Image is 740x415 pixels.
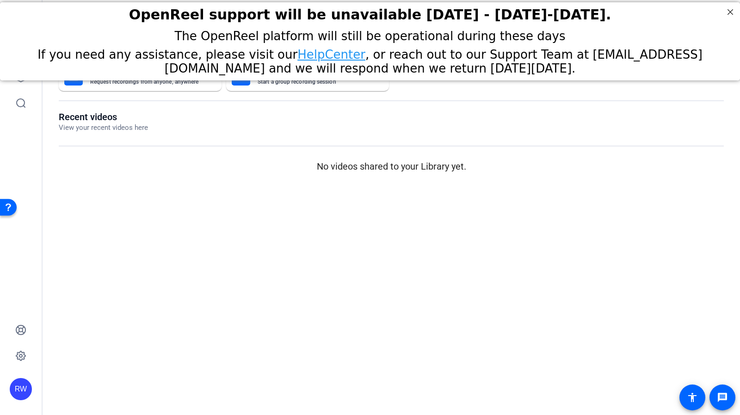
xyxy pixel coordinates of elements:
[297,45,365,59] a: HelpCenter
[258,79,369,85] mat-card-subtitle: Start a group recording session
[717,392,728,403] mat-icon: message
[174,27,565,41] span: The OpenReel platform will still be operational during these days
[12,4,728,20] h2: OpenReel support will be unavailable Thursday - Friday, October 16th-17th.
[37,45,703,73] span: If you need any assistance, please visit our , or reach out to our Support Team at [EMAIL_ADDRESS...
[59,122,148,133] p: View your recent videos here
[10,378,32,400] div: RW
[724,4,736,16] div: Close Step
[687,392,698,403] mat-icon: accessibility
[90,79,201,85] mat-card-subtitle: Request recordings from anyone, anywhere
[59,159,724,173] p: No videos shared to your Library yet.
[59,111,148,122] h1: Recent videos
